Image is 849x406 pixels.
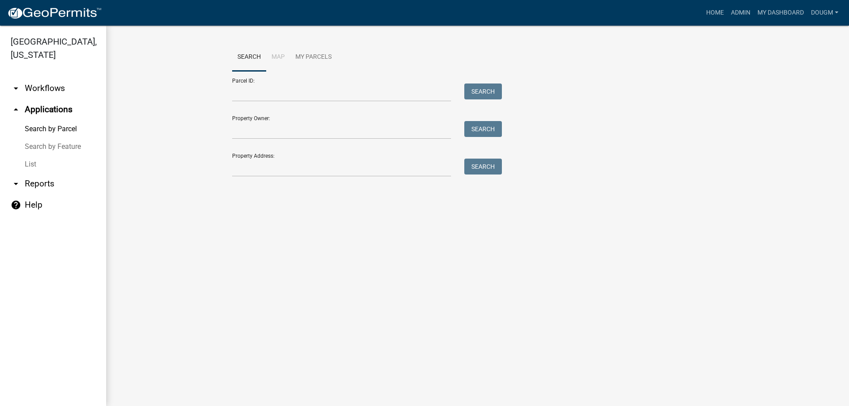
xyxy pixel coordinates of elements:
button: Search [464,83,502,99]
i: arrow_drop_up [11,104,21,115]
a: Admin [727,4,754,21]
button: Search [464,159,502,175]
a: My Dashboard [754,4,807,21]
a: Home [703,4,727,21]
i: arrow_drop_down [11,83,21,94]
a: Search [232,43,266,72]
button: Search [464,121,502,137]
i: help [11,200,21,210]
a: Dougm [807,4,842,21]
a: My Parcels [290,43,337,72]
i: arrow_drop_down [11,178,21,189]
